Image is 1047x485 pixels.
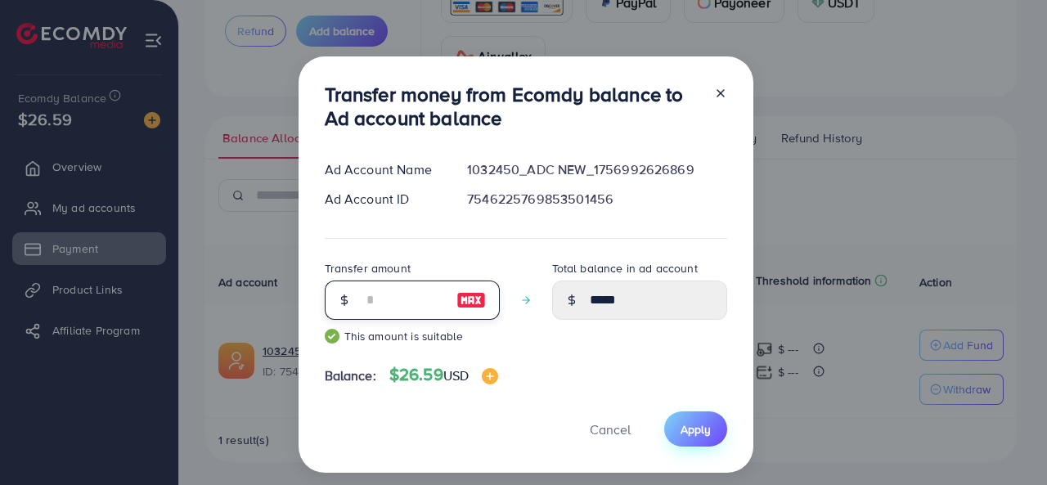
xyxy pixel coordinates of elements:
small: This amount is suitable [325,328,500,344]
img: image [482,368,498,384]
img: guide [325,329,339,344]
img: image [456,290,486,310]
h4: $26.59 [389,365,498,385]
div: 7546225769853501456 [454,190,739,209]
div: Ad Account Name [312,160,455,179]
div: Ad Account ID [312,190,455,209]
label: Transfer amount [325,260,411,276]
span: Cancel [590,420,631,438]
span: Apply [681,421,711,438]
div: 1032450_ADC NEW_1756992626869 [454,160,739,179]
iframe: Chat [977,411,1035,473]
button: Cancel [569,411,651,447]
span: USD [443,366,469,384]
label: Total balance in ad account [552,260,698,276]
button: Apply [664,411,727,447]
span: Balance: [325,366,376,385]
h3: Transfer money from Ecomdy balance to Ad account balance [325,83,701,130]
